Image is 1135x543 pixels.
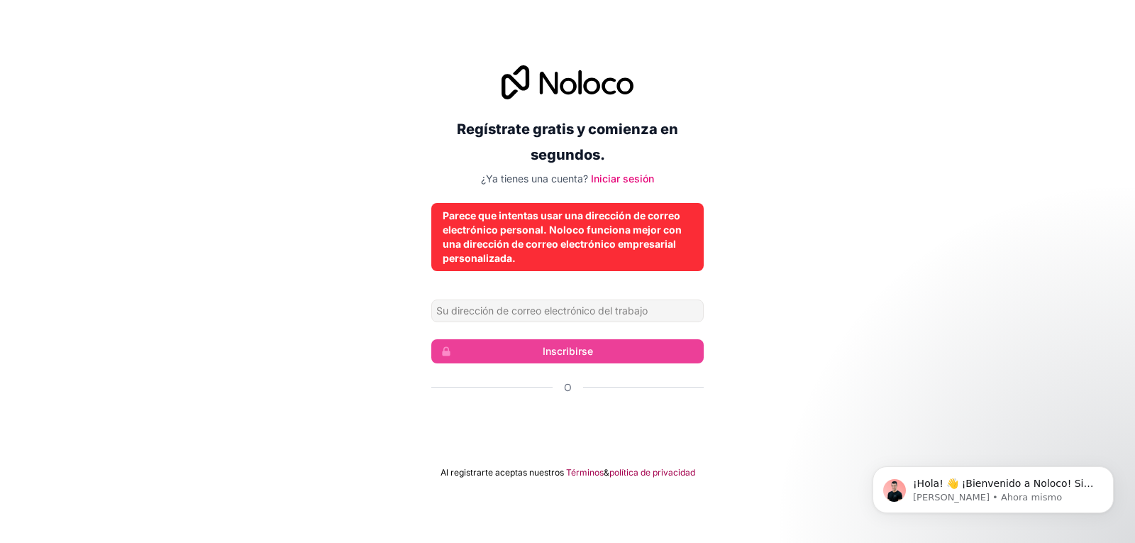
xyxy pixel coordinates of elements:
[443,209,682,264] font: Parece que intentas usar una dirección de correo electrónico personal. Noloco funciona mejor con ...
[609,467,695,478] a: política de privacidad
[609,467,695,478] font: política de privacidad
[604,467,609,478] font: &
[543,345,593,357] font: Inscribirse
[424,410,711,441] iframe: Botón Iniciar sesión con Google
[591,172,654,185] a: Iniciar sesión
[851,437,1135,536] iframe: Mensaje de notificaciones del intercomunicador
[481,172,588,185] font: ¿Ya tienes una cuenta?
[431,300,704,322] input: Dirección de correo electrónico
[431,339,704,363] button: Inscribirse
[566,467,604,478] font: Términos
[441,467,564,478] font: Al registrarte aceptas nuestros
[457,121,678,163] font: Regístrate gratis y comienza en segundos.
[564,381,572,393] font: O
[566,467,604,478] a: Términos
